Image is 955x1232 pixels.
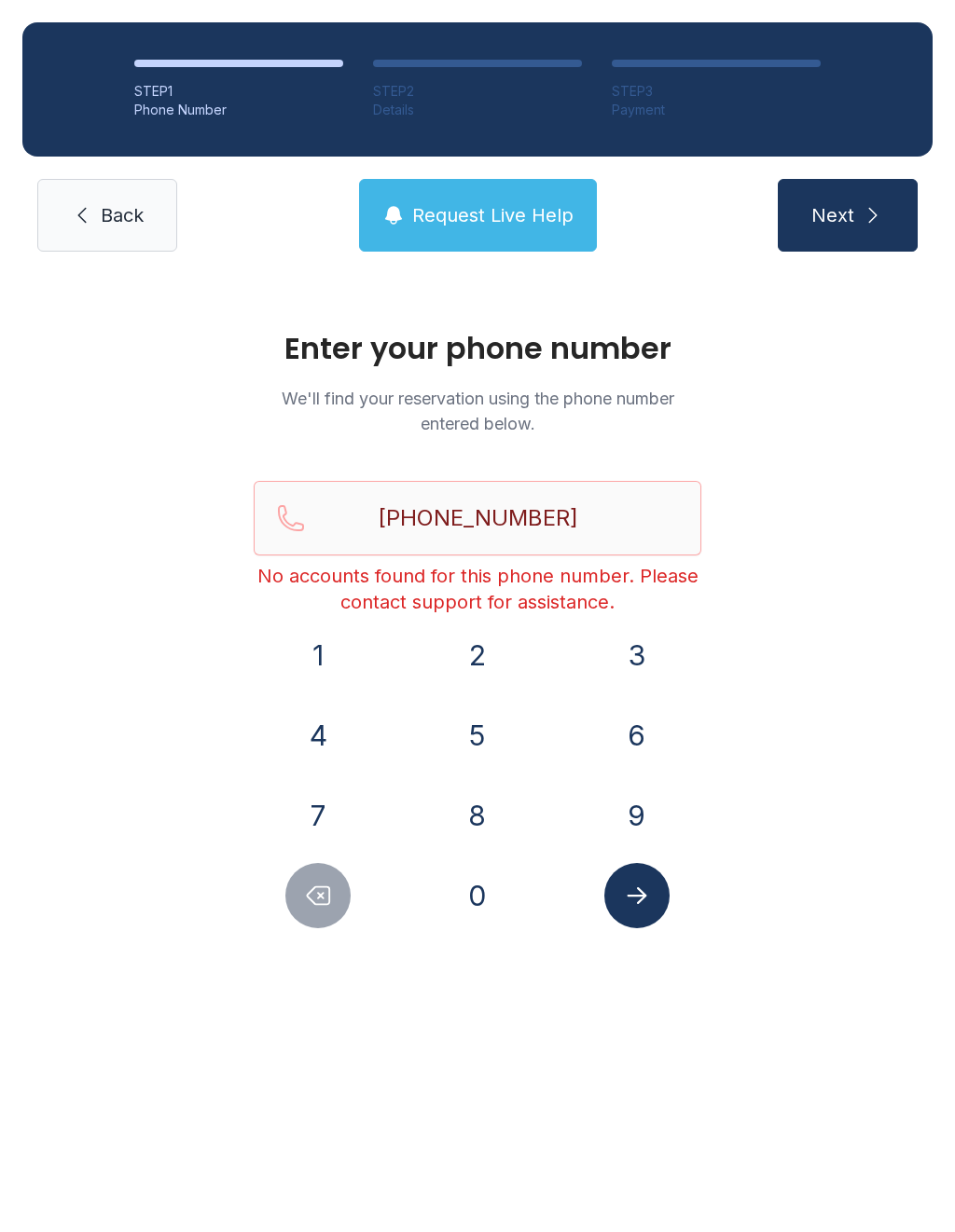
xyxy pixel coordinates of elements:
[445,703,510,768] button: 5
[445,783,510,848] button: 8
[254,334,701,363] h1: Enter your phone number
[254,563,701,615] div: No accounts found for this phone number. Please contact support for assistance.
[285,783,351,848] button: 7
[254,386,701,436] p: We'll find your reservation using the phone number entered below.
[604,703,670,768] button: 6
[134,101,343,119] div: Phone Number
[612,101,821,119] div: Payment
[604,783,670,848] button: 9
[373,101,582,119] div: Details
[285,623,351,688] button: 1
[254,481,701,555] input: Reservation phone number
[101,202,144,228] span: Back
[445,863,510,928] button: 0
[612,82,821,101] div: STEP 3
[412,202,574,228] span: Request Live Help
[604,863,670,928] button: Submit lookup form
[134,82,343,101] div: STEP 1
[285,863,351,928] button: Delete number
[285,703,351,768] button: 4
[445,623,510,688] button: 2
[604,623,670,688] button: 3
[373,82,582,101] div: STEP 2
[811,202,854,228] span: Next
